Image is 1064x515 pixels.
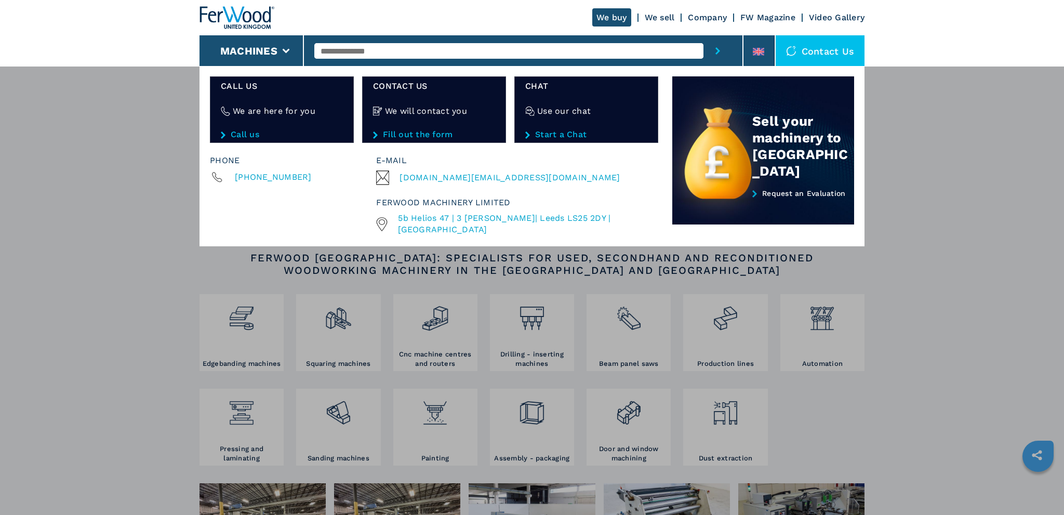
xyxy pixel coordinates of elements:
[537,105,591,117] h4: Use our chat
[672,189,854,225] a: Request an Evaluation
[688,12,727,22] a: Company
[376,217,388,231] img: 0at4OqP8HB87P+sUh2Q4AAAAASUVORK5CYII=
[703,35,732,67] button: submit-button
[525,107,535,116] img: Use our chat
[809,12,864,22] a: Video Gallery
[235,170,312,184] span: [PHONE_NUMBER]
[233,105,315,117] h4: We are here for you
[645,12,675,22] a: We sell
[210,170,224,184] img: Phone
[220,45,277,57] button: Machines
[525,80,647,92] span: CHAT
[373,130,495,139] a: Fill out the form
[398,213,654,236] a: 5b Helios 47 | 3 [PERSON_NAME]| Leeds LS25 2DY | [GEOGRAPHIC_DATA]
[373,107,382,116] img: We will contact you
[221,130,343,139] a: Call us
[199,6,274,29] img: Ferwood
[376,153,654,168] div: E-mail
[786,46,796,56] img: Contact us
[740,12,795,22] a: FW Magazine
[221,80,343,92] span: Call us
[776,35,865,67] div: Contact us
[398,213,535,223] span: 5b Helios 47 | 3 [PERSON_NAME]
[385,105,467,117] h4: We will contact you
[400,170,620,185] span: [DOMAIN_NAME][EMAIL_ADDRESS][DOMAIN_NAME]
[210,153,376,168] div: Phone
[376,170,389,185] img: Email
[592,8,631,27] a: We buy
[221,107,230,116] img: We are here for you
[525,130,647,139] a: Start a Chat
[752,113,854,179] div: Sell your machinery to [GEOGRAPHIC_DATA]
[376,195,654,210] div: Ferwood Machinery Limited
[373,80,495,92] span: CONTACT US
